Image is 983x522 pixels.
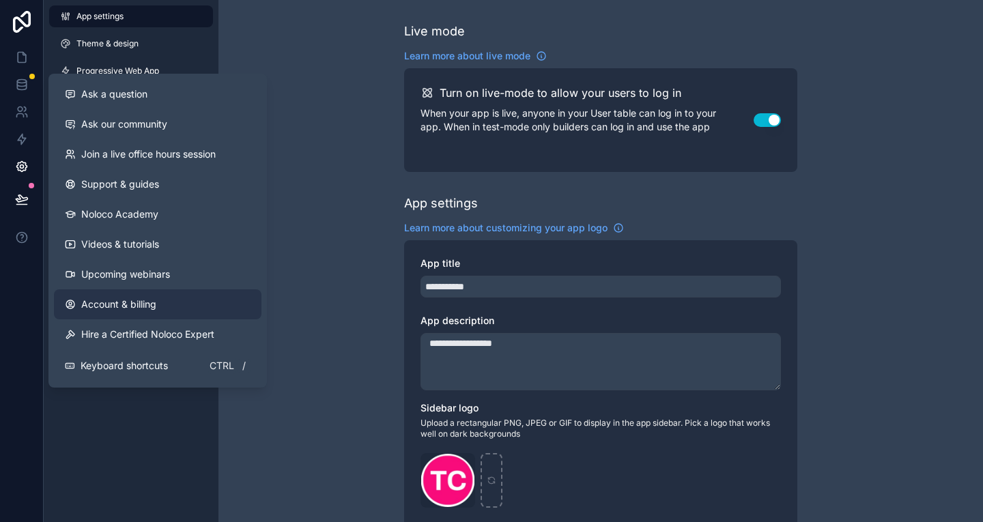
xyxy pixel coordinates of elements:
span: Upcoming webinars [81,267,170,281]
span: Hire a Certified Noloco Expert [81,328,214,341]
a: Theme & design [49,33,213,55]
button: Hire a Certified Noloco Expert [54,319,261,349]
a: Ask our community [54,109,261,139]
span: Support & guides [81,177,159,191]
a: Learn more about customizing your app logo [404,221,624,235]
h2: Turn on live-mode to allow your users to log in [440,85,681,101]
a: App settings [49,5,213,27]
span: Join a live office hours session [81,147,216,161]
span: Noloco Academy [81,207,158,221]
a: Upcoming webinars [54,259,261,289]
p: When your app is live, anyone in your User table can log in to your app. When in test-mode only b... [421,106,754,134]
span: Ask a question [81,87,147,101]
span: Ctrl [208,358,236,374]
span: Progressive Web App [76,66,159,76]
a: Progressive Web App [49,60,213,82]
span: Sidebar logo [421,402,479,414]
a: Videos & tutorials [54,229,261,259]
span: Ask our community [81,117,167,131]
span: App description [421,315,494,326]
div: Live mode [404,22,465,41]
span: App settings [76,11,124,22]
span: / [238,360,249,371]
span: Learn more about live mode [404,49,530,63]
button: Keyboard shortcutsCtrl/ [54,349,261,382]
span: Keyboard shortcuts [81,359,168,373]
span: Account & billing [81,298,156,311]
a: Support & guides [54,169,261,199]
span: App title [421,257,460,269]
button: Ask a question [54,79,261,109]
span: Upload a rectangular PNG, JPEG or GIF to display in the app sidebar. Pick a logo that works well ... [421,418,781,439]
a: Learn more about live mode [404,49,547,63]
span: Videos & tutorials [81,237,159,251]
a: Join a live office hours session [54,139,261,169]
span: Learn more about customizing your app logo [404,221,608,235]
a: Account & billing [54,289,261,319]
a: Noloco Academy [54,199,261,229]
div: App settings [404,194,478,213]
span: Theme & design [76,38,139,49]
